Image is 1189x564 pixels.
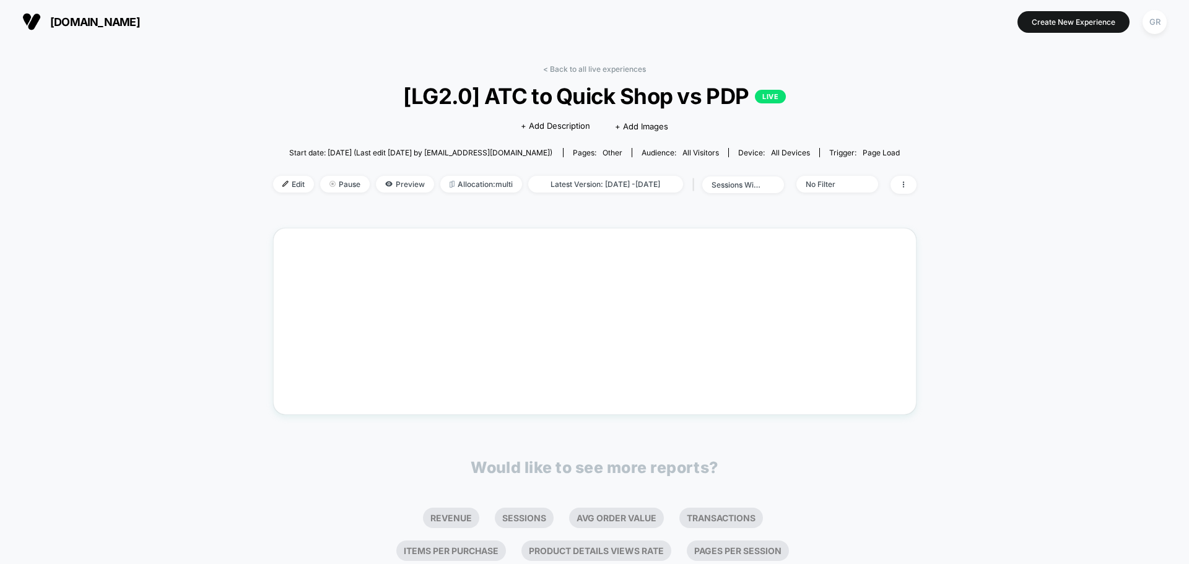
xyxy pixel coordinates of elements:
[289,148,552,157] span: Start date: [DATE] (Last edit [DATE] by [EMAIL_ADDRESS][DOMAIN_NAME])
[440,176,522,193] span: Allocation: multi
[573,148,622,157] div: Pages:
[829,148,900,157] div: Trigger:
[689,176,702,194] span: |
[495,508,554,528] li: Sessions
[450,181,455,188] img: rebalance
[273,176,314,193] span: Edit
[423,508,479,528] li: Revenue
[863,148,900,157] span: Page Load
[282,181,289,187] img: edit
[543,64,646,74] a: < Back to all live experiences
[755,90,786,103] p: LIVE
[329,181,336,187] img: end
[1017,11,1130,33] button: Create New Experience
[1143,10,1167,34] div: GR
[521,540,671,561] li: Product Details Views Rate
[396,540,506,561] li: Items Per Purchase
[528,176,683,193] span: Latest Version: [DATE] - [DATE]
[728,148,819,157] span: Device:
[19,12,144,32] button: [DOMAIN_NAME]
[521,120,590,132] span: + Add Description
[687,540,789,561] li: Pages Per Session
[603,148,622,157] span: other
[806,180,855,189] div: No Filter
[679,508,763,528] li: Transactions
[569,508,664,528] li: Avg Order Value
[682,148,719,157] span: All Visitors
[320,176,370,193] span: Pause
[305,83,884,109] span: [LG2.0] ATC to Quick Shop vs PDP
[22,12,41,31] img: Visually logo
[642,148,719,157] div: Audience:
[615,121,668,131] span: + Add Images
[1139,9,1170,35] button: GR
[471,458,718,477] p: Would like to see more reports?
[376,176,434,193] span: Preview
[50,15,140,28] span: [DOMAIN_NAME]
[771,148,810,157] span: all devices
[712,180,761,189] div: sessions with impression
